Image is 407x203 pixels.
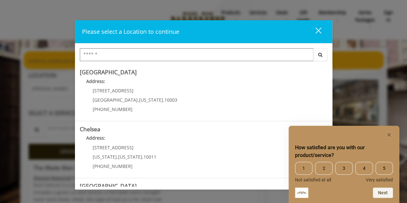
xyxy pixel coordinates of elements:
[295,131,393,198] div: How satisfied are you with our product/service? Select an option from 1 to 5, with 1 being Not sa...
[317,52,324,57] i: Search button
[93,88,134,94] span: [STREET_ADDRESS]
[139,97,163,103] span: [US_STATE]
[80,48,328,64] div: Center Select
[118,154,142,160] span: [US_STATE]
[86,78,105,84] b: Address:
[80,48,313,61] input: Search Center
[375,162,393,175] span: 5
[117,154,118,160] span: ,
[142,154,143,160] span: ,
[315,162,332,175] span: 2
[93,154,117,160] span: [US_STATE]
[93,106,133,112] span: [PHONE_NUMBER]
[93,163,133,169] span: [PHONE_NUMBER]
[373,188,393,198] button: Next question
[80,125,100,133] b: Chelsea
[138,97,139,103] span: ,
[93,144,134,151] span: [STREET_ADDRESS]
[93,97,138,103] span: [GEOGRAPHIC_DATA]
[355,162,373,175] span: 4
[80,182,137,190] b: [GEOGRAPHIC_DATA]
[295,162,312,175] span: 1
[80,68,137,76] b: [GEOGRAPHIC_DATA]
[143,154,156,160] span: 10011
[335,162,353,175] span: 3
[164,97,177,103] span: 10003
[82,28,179,35] span: Please select a Location to continue
[295,162,393,182] div: How satisfied are you with our product/service? Select an option from 1 to 5, with 1 being Not sa...
[295,144,393,159] h2: How satisfied are you with our product/service? Select an option from 1 to 5, with 1 being Not sa...
[366,177,393,182] span: Very satisfied
[303,25,325,38] button: close dialog
[308,27,321,37] div: close dialog
[86,135,105,141] b: Address:
[295,177,331,182] span: Not satisfied at all
[385,131,393,139] button: Hide survey
[163,97,164,103] span: ,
